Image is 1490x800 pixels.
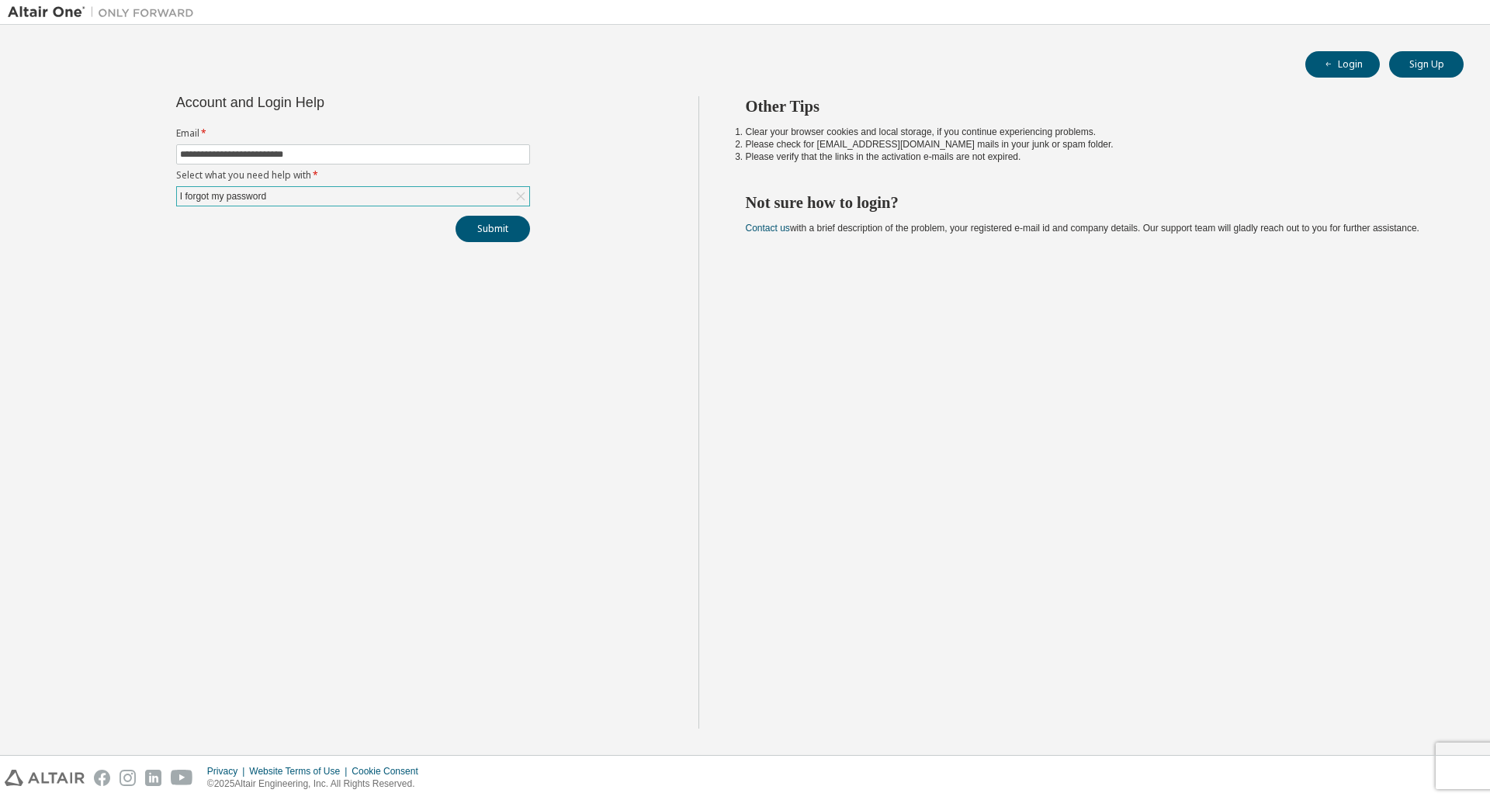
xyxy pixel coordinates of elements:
[5,770,85,786] img: altair_logo.svg
[746,151,1436,163] li: Please verify that the links in the activation e-mails are not expired.
[145,770,161,786] img: linkedin.svg
[8,5,202,20] img: Altair One
[176,127,530,140] label: Email
[178,188,269,205] div: I forgot my password
[746,223,790,234] a: Contact us
[746,192,1436,213] h2: Not sure how to login?
[352,765,427,777] div: Cookie Consent
[207,765,249,777] div: Privacy
[1389,51,1464,78] button: Sign Up
[1305,51,1380,78] button: Login
[176,96,459,109] div: Account and Login Help
[746,96,1436,116] h2: Other Tips
[456,216,530,242] button: Submit
[249,765,352,777] div: Website Terms of Use
[746,223,1419,234] span: with a brief description of the problem, your registered e-mail id and company details. Our suppo...
[177,187,529,206] div: I forgot my password
[746,126,1436,138] li: Clear your browser cookies and local storage, if you continue experiencing problems.
[207,777,428,791] p: © 2025 Altair Engineering, Inc. All Rights Reserved.
[746,138,1436,151] li: Please check for [EMAIL_ADDRESS][DOMAIN_NAME] mails in your junk or spam folder.
[94,770,110,786] img: facebook.svg
[120,770,136,786] img: instagram.svg
[171,770,193,786] img: youtube.svg
[176,169,530,182] label: Select what you need help with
